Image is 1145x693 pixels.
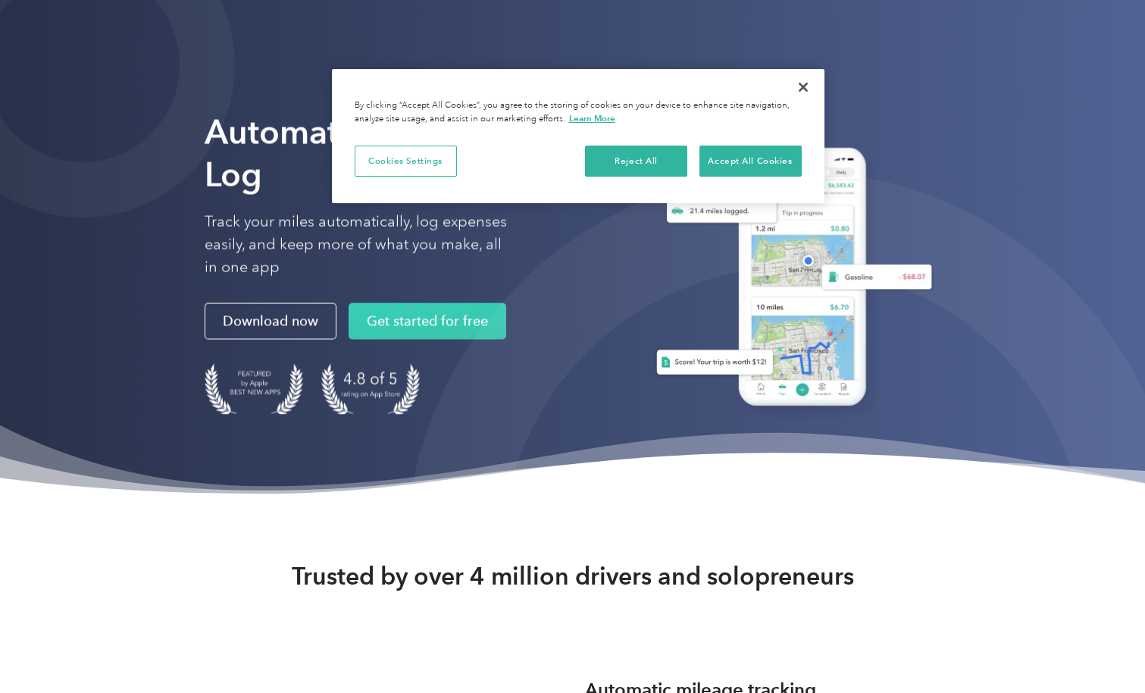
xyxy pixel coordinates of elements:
[332,69,824,203] div: Privacy
[349,303,506,340] a: Get started for free
[332,69,824,203] div: Cookie banner
[699,146,802,177] button: Accept All Cookies
[569,113,615,124] a: More information about your privacy, opens in a new tab
[355,146,457,177] button: Cookies Settings
[585,146,687,177] button: Reject All
[205,112,569,195] strong: Automate Your Mileage Log
[292,561,854,591] strong: Trusted by over 4 million drivers and solopreneurs
[787,71,820,104] button: Close
[205,364,303,415] img: Badge for Featured by Apple Best New Apps
[205,303,336,340] a: Download now
[321,364,420,415] img: 4.9 out of 5 stars on the app store
[205,211,508,279] p: Track your miles automatically, log expenses easily, and keep more of what you make, all in one app
[355,99,802,126] div: By clicking “Accept All Cookies”, you agree to the storing of cookies on your device to enhance s...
